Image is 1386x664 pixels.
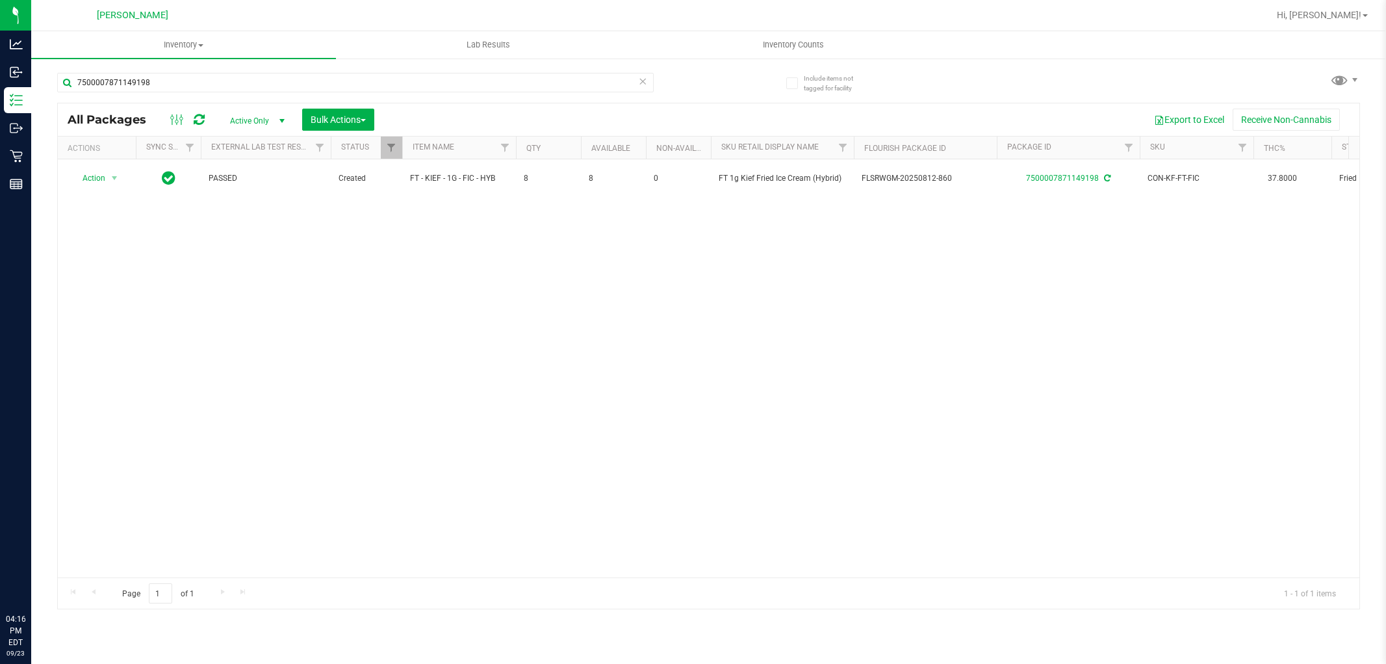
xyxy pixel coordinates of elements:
[149,583,172,604] input: 1
[38,558,54,574] iframe: Resource center unread badge
[591,144,630,153] a: Available
[6,613,25,648] p: 04:16 PM EDT
[13,560,52,599] iframe: Resource center
[656,144,714,153] a: Non-Available
[10,94,23,107] inline-svg: Inventory
[68,113,159,127] span: All Packages
[641,31,945,59] a: Inventory Counts
[1150,142,1165,152] a: SKU
[526,144,541,153] a: Qty
[311,114,366,125] span: Bulk Actions
[209,172,323,185] span: PASSED
[1233,109,1340,131] button: Receive Non-Cannabis
[211,142,313,152] a: External Lab Test Result
[162,169,175,187] span: In Sync
[413,142,454,152] a: Item Name
[31,39,336,51] span: Inventory
[1118,137,1140,159] a: Filter
[449,39,528,51] span: Lab Results
[804,73,869,93] span: Include items not tagged for facility
[336,31,641,59] a: Lab Results
[57,73,654,92] input: Search Package ID, Item Name, SKU, Lot or Part Number...
[1232,137,1253,159] a: Filter
[1146,109,1233,131] button: Export to Excel
[10,122,23,135] inline-svg: Outbound
[31,31,336,59] a: Inventory
[6,648,25,658] p: 09/23
[1274,583,1346,603] span: 1 - 1 of 1 items
[832,137,854,159] a: Filter
[721,142,819,152] a: Sku Retail Display Name
[302,109,374,131] button: Bulk Actions
[639,73,648,90] span: Clear
[111,583,205,604] span: Page of 1
[719,172,846,185] span: FT 1g Kief Fried Ice Cream (Hybrid)
[745,39,841,51] span: Inventory Counts
[1264,144,1285,153] a: THC%
[71,169,106,187] span: Action
[381,137,402,159] a: Filter
[10,38,23,51] inline-svg: Analytics
[341,142,369,152] a: Status
[68,144,131,153] div: Actions
[654,172,703,185] span: 0
[589,172,638,185] span: 8
[1026,174,1099,183] a: 7500007871149198
[862,172,989,185] span: FLSRWGM-20250812-860
[494,137,516,159] a: Filter
[97,10,168,21] span: [PERSON_NAME]
[309,137,331,159] a: Filter
[1007,142,1051,152] a: Package ID
[107,169,123,187] span: select
[1102,174,1110,183] span: Sync from Compliance System
[524,172,573,185] span: 8
[1277,10,1361,20] span: Hi, [PERSON_NAME]!
[1342,142,1368,152] a: Strain
[339,172,394,185] span: Created
[1261,169,1303,188] span: 37.8000
[410,172,508,185] span: FT - KIEF - 1G - FIC - HYB
[179,137,201,159] a: Filter
[146,142,196,152] a: Sync Status
[864,144,946,153] a: Flourish Package ID
[10,150,23,163] inline-svg: Retail
[10,66,23,79] inline-svg: Inbound
[1148,172,1246,185] span: CON-KF-FT-FIC
[10,178,23,191] inline-svg: Reports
